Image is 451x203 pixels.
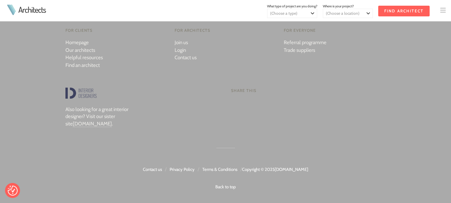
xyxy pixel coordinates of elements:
[65,62,100,68] a: Find an architect
[284,47,315,53] a: Trade suppliers
[65,106,143,128] p: Also looking for a great interior designer? Visit our sister site .
[175,39,188,45] a: Join us
[65,55,103,61] a: Helpful resources
[5,4,17,15] img: Architects
[378,6,430,16] input: Find Architect
[202,167,237,172] a: Terms & Conditions
[175,27,273,33] h4: For Architects
[65,27,164,33] h4: For Clients
[73,121,112,127] a: [DOMAIN_NAME]
[5,166,446,190] div: Copyright © 2025
[284,39,326,45] a: Referral programme
[175,55,197,61] a: Contact us
[284,27,382,33] h4: For everyone
[267,4,317,8] span: What type of project are you doing?
[18,6,46,14] a: Architects
[240,166,242,172] span: /
[215,184,236,189] a: Back to top
[165,166,167,172] span: /
[231,88,386,94] h4: Share This
[65,39,89,45] a: Homepage
[8,186,18,196] button: Consent Preferences
[8,186,18,196] img: Revisit consent button
[143,167,162,172] a: Contact us
[198,166,199,172] span: /
[170,167,195,172] a: Privacy Policy
[175,47,186,53] a: Login
[323,4,354,8] span: Where is your project?
[275,167,308,172] a: [DOMAIN_NAME]
[65,47,95,53] a: Our architects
